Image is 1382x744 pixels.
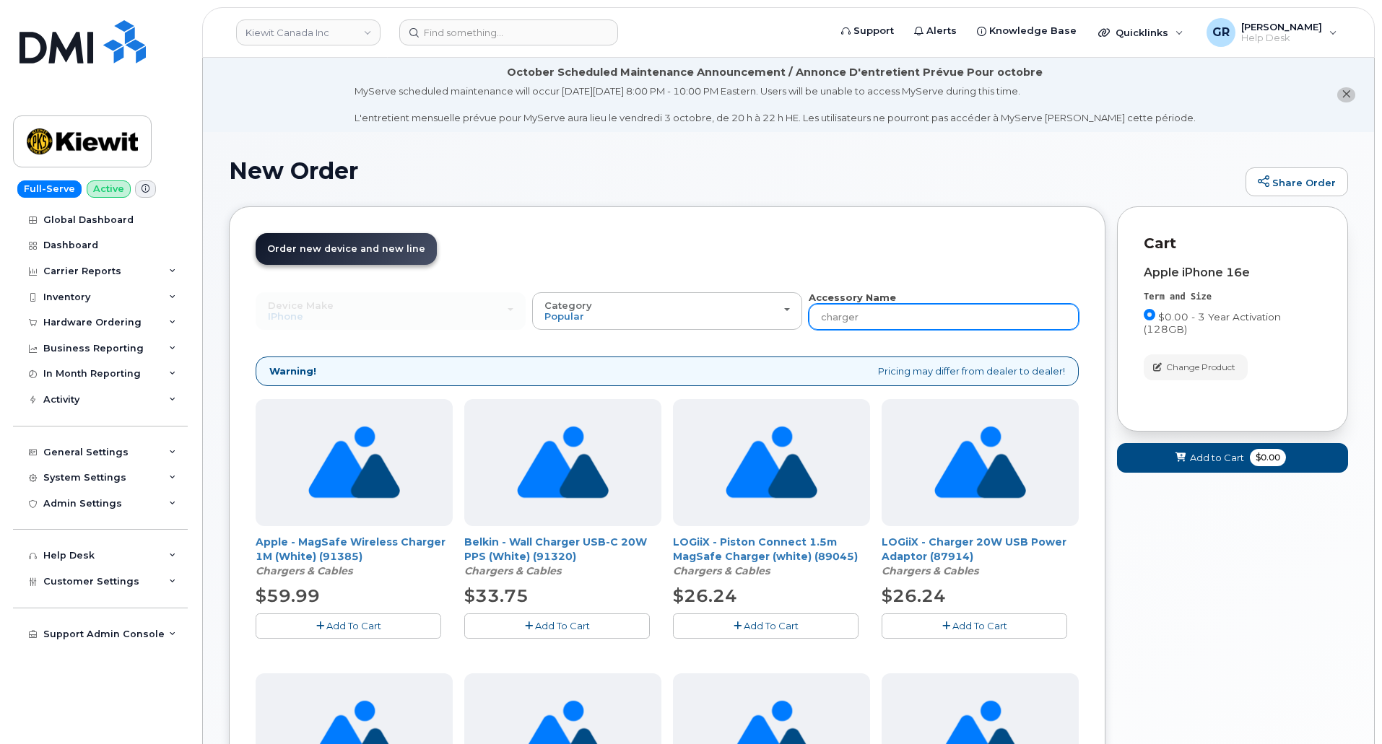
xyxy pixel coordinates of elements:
div: October Scheduled Maintenance Announcement / Annonce D'entretient Prévue Pour octobre [507,65,1043,80]
img: no_image_found-2caef05468ed5679b831cfe6fc140e25e0c280774317ffc20a367ab7fd17291e.png [308,399,400,526]
em: Chargers & Cables [256,564,352,577]
a: Apple - MagSafe Wireless Charger 1M (White) (91385) [256,535,446,563]
span: Add To Cart [744,620,799,631]
div: MyServe scheduled maintenance will occur [DATE][DATE] 8:00 PM - 10:00 PM Eastern. Users will be u... [355,84,1196,125]
em: Chargers & Cables [464,564,561,577]
button: Add To Cart [882,613,1067,639]
span: $33.75 [464,585,529,606]
span: Add to Cart [1190,451,1244,465]
button: Category Popular [532,292,802,330]
div: Apple - MagSafe Wireless Charger 1M (White) (91385) [256,535,453,578]
span: $26.24 [882,585,946,606]
span: Category [544,299,592,311]
div: Apple iPhone 16e [1144,266,1321,279]
div: Belkin - Wall Charger USB-C 20W PPS (White) (91320) [464,535,661,578]
input: $0.00 - 3 Year Activation (128GB) [1144,309,1155,320]
span: Add To Cart [535,620,590,631]
img: no_image_found-2caef05468ed5679b831cfe6fc140e25e0c280774317ffc20a367ab7fd17291e.png [726,399,817,526]
strong: Accessory Name [809,292,896,303]
span: Add To Cart [952,620,1007,631]
button: Change Product [1144,354,1248,380]
span: $26.24 [673,585,737,606]
iframe: Messenger Launcher [1319,681,1371,733]
button: Add To Cart [673,613,859,639]
span: Popular [544,310,584,322]
button: Add to Cart $0.00 [1117,443,1348,473]
span: $0.00 [1250,449,1286,466]
a: Share Order [1246,167,1348,196]
a: Belkin - Wall Charger USB-C 20W PPS (White) (91320) [464,535,647,563]
a: LOGiiX - Piston Connect 1.5m MagSafe Charger (white) (89045) [673,535,858,563]
button: close notification [1337,87,1355,102]
p: Cart [1144,233,1321,254]
em: Chargers & Cables [882,564,978,577]
h1: New Order [229,158,1238,183]
button: Add To Cart [464,613,650,639]
button: Add To Cart [256,613,441,639]
a: LOGiiX - Charger 20W USB Power Adaptor (87914) [882,535,1066,563]
em: Chargers & Cables [673,564,770,577]
span: Change Product [1166,361,1235,374]
span: $59.99 [256,585,320,606]
img: no_image_found-2caef05468ed5679b831cfe6fc140e25e0c280774317ffc20a367ab7fd17291e.png [934,399,1026,526]
span: Order new device and new line [267,243,425,254]
div: LOGiiX - Piston Connect 1.5m MagSafe Charger (white) (89045) [673,535,870,578]
div: LOGiiX - Charger 20W USB Power Adaptor (87914) [882,535,1079,578]
span: $0.00 - 3 Year Activation (128GB) [1144,311,1281,335]
strong: Warning! [269,364,316,378]
div: Pricing may differ from dealer to dealer! [256,356,1079,386]
div: Term and Size [1144,291,1321,303]
img: no_image_found-2caef05468ed5679b831cfe6fc140e25e0c280774317ffc20a367ab7fd17291e.png [517,399,609,526]
span: Add To Cart [326,620,381,631]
